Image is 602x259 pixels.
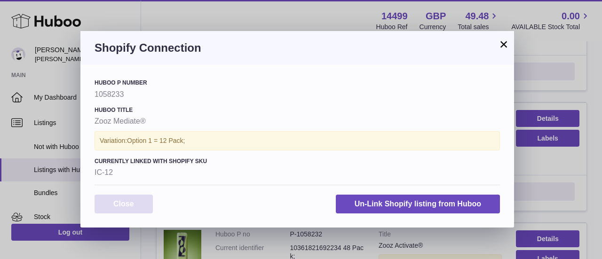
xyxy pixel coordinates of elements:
div: Variation: [95,131,500,150]
button: Close [95,195,153,214]
span: Option 1 = 12 Pack; [127,137,185,144]
button: × [498,39,509,50]
button: Un-Link Shopify listing from Huboo [336,195,500,214]
h4: Currently Linked with Shopify SKU [95,157,500,165]
h4: Huboo P number [95,79,500,86]
h4: Huboo Title [95,106,500,114]
strong: 1058233 [95,89,500,100]
strong: IC-12 [95,167,500,178]
strong: Zooz Mediate® [95,116,500,126]
h3: Shopify Connection [95,40,500,55]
